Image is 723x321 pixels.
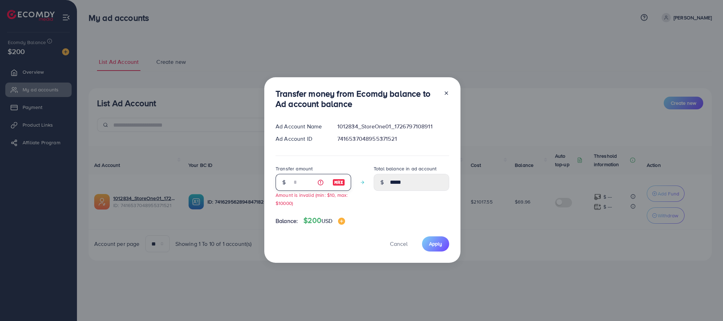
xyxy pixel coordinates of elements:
button: Apply [422,236,449,252]
label: Total balance in ad account [374,165,436,172]
div: 7416537048955371521 [332,135,455,143]
span: Balance: [276,217,298,225]
button: Cancel [381,236,416,252]
h3: Transfer money from Ecomdy balance to Ad account balance [276,89,438,109]
img: image [338,218,345,225]
h4: $200 [303,216,345,225]
div: 1012834_StoreOne01_1726797108911 [332,122,455,131]
span: Apply [429,240,442,247]
span: USD [321,217,332,225]
iframe: Chat [693,289,718,316]
div: Ad Account ID [270,135,332,143]
label: Transfer amount [276,165,313,172]
div: Ad Account Name [270,122,332,131]
small: Amount is invalid (min: $10, max: $10000) [276,192,348,206]
img: image [332,178,345,187]
span: Cancel [390,240,408,248]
